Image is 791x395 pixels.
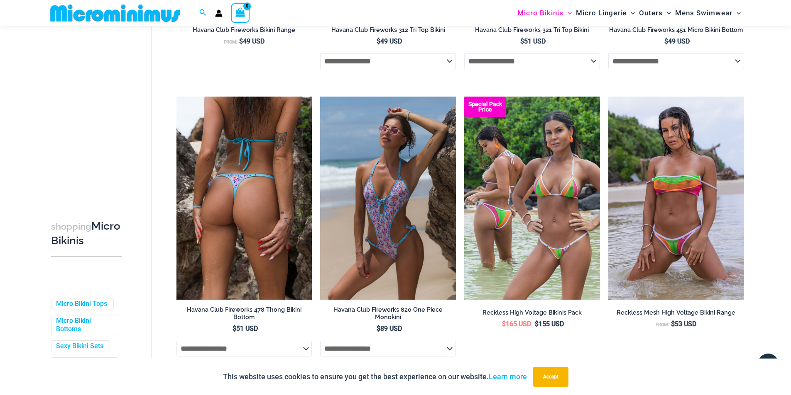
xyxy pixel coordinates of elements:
span: Mens Swimwear [675,2,732,24]
span: $ [520,37,524,45]
span: Micro Lingerie [576,2,627,24]
bdi: 51 USD [520,37,546,45]
span: $ [664,37,668,45]
span: $ [377,325,380,332]
a: Micro Bikini Bottoms [56,317,113,334]
h2: Havana Club Fireworks Bikini Range [176,26,312,34]
a: Micro LingerieMenu ToggleMenu Toggle [574,2,637,24]
a: Micro Bikini Tops [56,300,107,308]
a: Havana Club Fireworks 451 Micro Bikini Bottom [608,26,744,37]
span: $ [671,320,675,328]
h2: Havana Club Fireworks 820 One Piece Monokini [320,306,456,321]
span: Outers [639,2,663,24]
img: Havana Club Fireworks 312 Tri Top 478 Thong 01 [176,97,312,300]
bdi: 49 USD [664,37,690,45]
a: Havana Club Fireworks Bikini Range [176,26,312,37]
a: Havana Club Fireworks 321 Tri Top Bikini [464,26,600,37]
a: Learn more [489,372,527,381]
a: Sexy Bikini Sets [56,342,103,351]
span: Micro Bikinis [517,2,563,24]
span: Menu Toggle [663,2,671,24]
span: $ [377,37,380,45]
a: Havana Club Fireworks 478 Thong 01Havana Club Fireworks 312 Tri Top 478 Thong 01Havana Club Firew... [176,97,312,300]
span: $ [502,320,506,328]
span: From: [224,39,237,45]
img: Havana Club Fireworks 820 One Piece Monokini 01 [320,97,456,300]
h2: Reckless Mesh High Voltage Bikini Range [608,309,744,317]
span: $ [233,325,236,332]
button: Accept [533,367,568,387]
bdi: 165 USD [502,320,531,328]
span: From: [656,322,669,327]
h3: Micro Bikinis [51,219,122,248]
bdi: 53 USD [671,320,696,328]
img: MM SHOP LOGO FLAT [47,4,184,22]
bdi: 155 USD [535,320,564,328]
a: Havana Club Fireworks 312 Tri Top Bikini [320,26,456,37]
a: Reckless Mesh High Voltage 3480 Crop Top 296 Cheeky 06Reckless Mesh High Voltage 3480 Crop Top 46... [608,97,744,300]
a: OutersMenu ToggleMenu Toggle [637,2,673,24]
h2: Havana Club Fireworks 321 Tri Top Bikini [464,26,600,34]
a: Havana Club Fireworks 478 Thong Bikini Bottom [176,306,312,325]
h2: Havana Club Fireworks 478 Thong Bikini Bottom [176,306,312,321]
h2: Havana Club Fireworks 451 Micro Bikini Bottom [608,26,744,34]
img: Reckless Mesh High Voltage 3480 Crop Top 296 Cheeky 06 [608,97,744,300]
span: Menu Toggle [732,2,741,24]
h2: Reckless High Voltage Bikinis Pack [464,309,600,317]
span: Menu Toggle [627,2,635,24]
a: Account icon link [215,10,223,17]
a: Havana Club Fireworks 820 One Piece Monokini [320,306,456,325]
a: Micro BikinisMenu ToggleMenu Toggle [515,2,574,24]
a: Reckless Mesh High Voltage Bikini Range [608,309,744,320]
span: $ [239,37,243,45]
p: This website uses cookies to ensure you get the best experience on our website. [223,371,527,383]
nav: Site Navigation [514,1,744,25]
bdi: 89 USD [377,325,402,332]
a: Reckless High Voltage Bikinis Pack [464,309,600,320]
img: Reckless Mesh High Voltage Bikini Pack [464,97,600,300]
b: Special Pack Price [464,102,506,112]
h2: Havana Club Fireworks 312 Tri Top Bikini [320,26,456,34]
a: Mens SwimwearMenu ToggleMenu Toggle [673,2,743,24]
bdi: 49 USD [377,37,402,45]
iframe: TrustedSite Certified [51,28,126,194]
span: $ [535,320,539,328]
span: shopping [51,221,91,232]
bdi: 51 USD [233,325,258,332]
a: Search icon link [199,8,207,18]
bdi: 49 USD [239,37,264,45]
a: Reckless Mesh High Voltage Bikini Pack Reckless Mesh High Voltage 306 Tri Top 466 Thong 04Reckles... [464,97,600,300]
a: View Shopping Cart, empty [231,3,250,22]
a: Havana Club Fireworks 820 One Piece Monokini 01Havana Club Fireworks 820 One Piece Monokini 02Hav... [320,97,456,300]
span: Menu Toggle [563,2,572,24]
